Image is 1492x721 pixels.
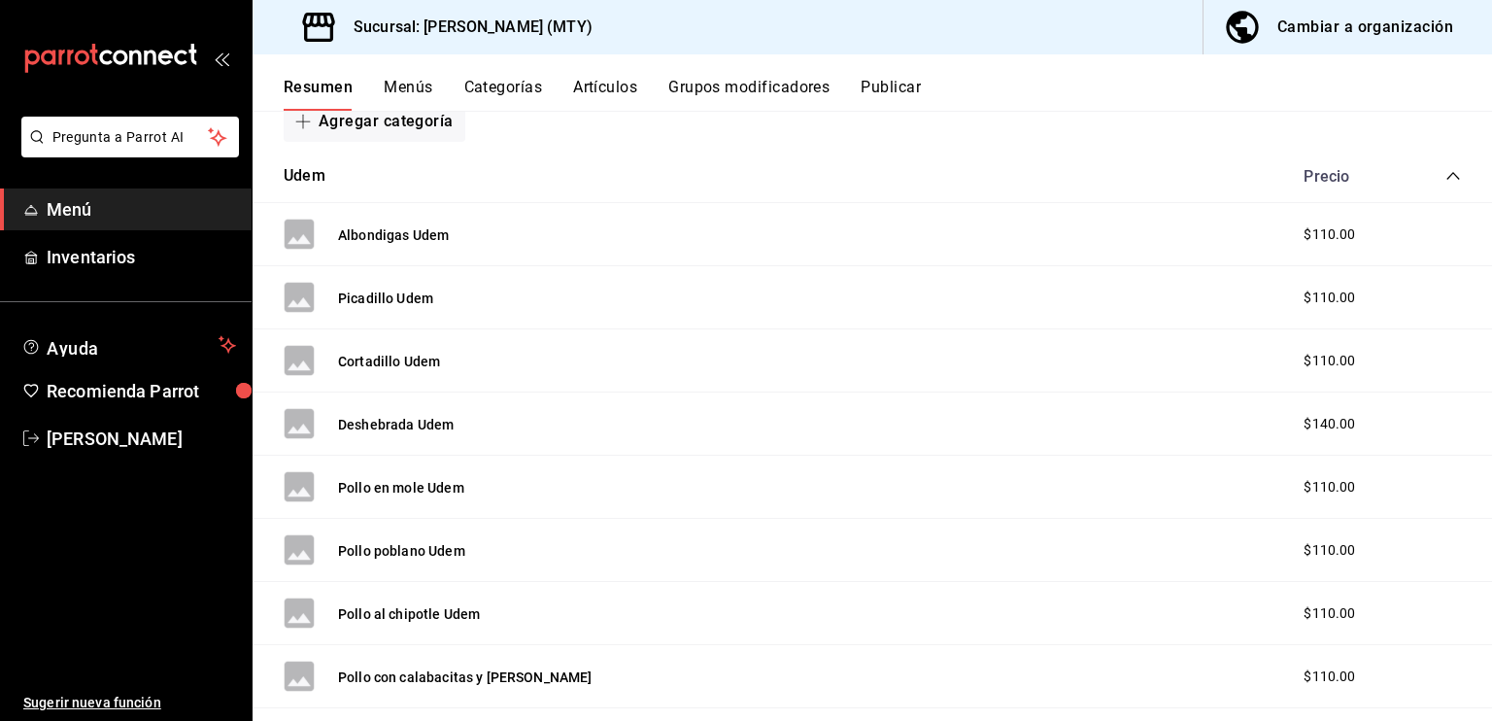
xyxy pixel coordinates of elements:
span: $110.00 [1304,224,1355,245]
span: $110.00 [1304,540,1355,561]
button: Albondigas Udem [338,225,449,245]
span: Ayuda [47,333,211,357]
button: Udem [284,165,325,188]
a: Pregunta a Parrot AI [14,141,239,161]
button: Menús [384,78,432,111]
button: Cortadillo Udem [338,352,440,371]
button: Pollo en mole Udem [338,478,464,498]
button: Grupos modificadores [668,78,830,111]
span: Menú [47,196,236,223]
button: Picadillo Udem [338,289,433,308]
span: $110.00 [1304,351,1355,371]
div: Cambiar a organización [1277,14,1453,41]
span: $140.00 [1304,414,1355,434]
span: $110.00 [1304,288,1355,308]
button: Deshebrada Udem [338,415,454,434]
div: navigation tabs [284,78,1492,111]
span: $110.00 [1304,477,1355,498]
button: Agregar categoría [284,101,465,142]
span: Sugerir nueva función [23,693,236,713]
button: Artículos [573,78,637,111]
div: Precio [1284,167,1408,186]
button: Pollo con calabacitas y [PERSON_NAME] [338,668,593,687]
span: Recomienda Parrot [47,378,236,404]
button: Resumen [284,78,353,111]
button: Pregunta a Parrot AI [21,117,239,157]
span: $110.00 [1304,667,1355,687]
span: Pregunta a Parrot AI [52,127,209,148]
button: Pollo poblano Udem [338,541,465,561]
h3: Sucursal: [PERSON_NAME] (MTY) [338,16,593,39]
span: [PERSON_NAME] [47,426,236,452]
button: Categorías [464,78,543,111]
button: Pollo al chipotle Udem [338,604,480,624]
span: $110.00 [1304,603,1355,624]
button: collapse-category-row [1445,168,1461,184]
span: Inventarios [47,244,236,270]
button: Publicar [861,78,921,111]
button: open_drawer_menu [214,51,229,66]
